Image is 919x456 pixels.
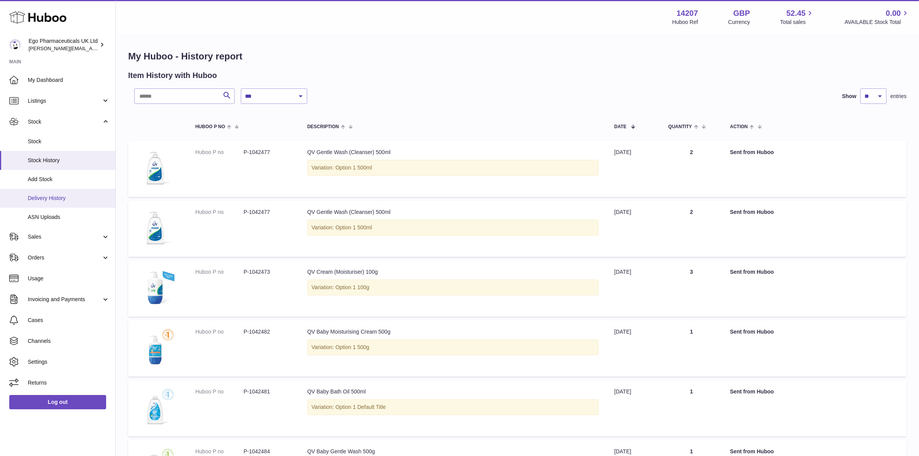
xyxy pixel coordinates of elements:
[28,176,110,183] span: Add Stock
[136,388,174,427] img: 1.png
[136,149,174,187] img: 1_1.png
[300,141,606,197] td: QV Gentle Wash (Cleanser) 500ml
[606,141,660,197] td: [DATE]
[28,317,110,324] span: Cases
[730,388,774,395] strong: Sent from Huboo
[660,261,722,317] td: 3
[244,209,292,216] dd: P-1042477
[29,37,98,52] div: Ego Pharmaceuticals UK Ltd
[677,8,698,19] strong: 14207
[730,329,774,335] strong: Sent from Huboo
[136,209,174,247] img: 1_1.png
[28,233,102,241] span: Sales
[28,358,110,366] span: Settings
[606,380,660,436] td: [DATE]
[307,399,599,415] div: Variation: Option 1 Default Title
[244,268,292,276] dd: P-1042473
[28,379,110,386] span: Returns
[780,19,814,26] span: Total sales
[606,320,660,376] td: [DATE]
[886,8,901,19] span: 0.00
[307,339,599,355] div: Variation: Option 1 500g
[733,8,750,19] strong: GBP
[9,39,21,51] img: jane.bates@egopharm.com
[606,201,660,257] td: [DATE]
[28,296,102,303] span: Invoicing and Payments
[614,124,626,129] span: Date
[244,448,292,455] dd: P-1042484
[660,320,722,376] td: 1
[28,337,110,345] span: Channels
[28,97,102,105] span: Listings
[28,76,110,84] span: My Dashboard
[668,124,692,129] span: Quantity
[28,275,110,282] span: Usage
[845,8,910,26] a: 0.00 AVAILABLE Stock Total
[128,70,217,81] h2: Item History with Huboo
[28,254,102,261] span: Orders
[606,261,660,317] td: [DATE]
[786,8,806,19] span: 52.45
[300,261,606,317] td: QV Cream (Moisturiser) 100g
[195,388,244,395] dt: Huboo P no
[136,268,174,307] img: 1300x1300px-Cream1050g.jpg
[28,157,110,164] span: Stock History
[28,118,102,125] span: Stock
[307,280,599,295] div: Variation: Option 1 100g
[728,19,750,26] div: Currency
[660,380,722,436] td: 1
[845,19,910,26] span: AVAILABLE Stock Total
[28,195,110,202] span: Delivery History
[780,8,814,26] a: 52.45 Total sales
[730,124,748,129] span: Action
[28,214,110,221] span: ASN Uploads
[300,320,606,376] td: QV Baby Moisturising Cream 500g
[730,448,774,454] strong: Sent from Huboo
[300,380,606,436] td: QV Baby Bath Oil 500ml
[244,328,292,336] dd: P-1042482
[28,138,110,145] span: Stock
[730,209,774,215] strong: Sent from Huboo
[307,124,339,129] span: Description
[195,209,244,216] dt: Huboo P no
[672,19,698,26] div: Huboo Ref
[195,328,244,336] dt: Huboo P no
[244,388,292,395] dd: P-1042481
[300,201,606,257] td: QV Gentle Wash (Cleanser) 500ml
[195,268,244,276] dt: Huboo P no
[890,93,907,100] span: entries
[128,50,907,63] h1: My Huboo - History report
[195,124,225,129] span: Huboo P no
[136,328,174,367] img: 6.png
[842,93,856,100] label: Show
[730,269,774,275] strong: Sent from Huboo
[660,201,722,257] td: 2
[307,160,599,176] div: Variation: Option 1 500ml
[195,149,244,156] dt: Huboo P no
[9,395,106,409] a: Log out
[307,220,599,236] div: Variation: Option 1 500ml
[195,448,244,455] dt: Huboo P no
[29,45,196,51] span: [PERSON_NAME][EMAIL_ADDRESS][PERSON_NAME][DOMAIN_NAME]
[244,149,292,156] dd: P-1042477
[730,149,774,155] strong: Sent from Huboo
[660,141,722,197] td: 2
